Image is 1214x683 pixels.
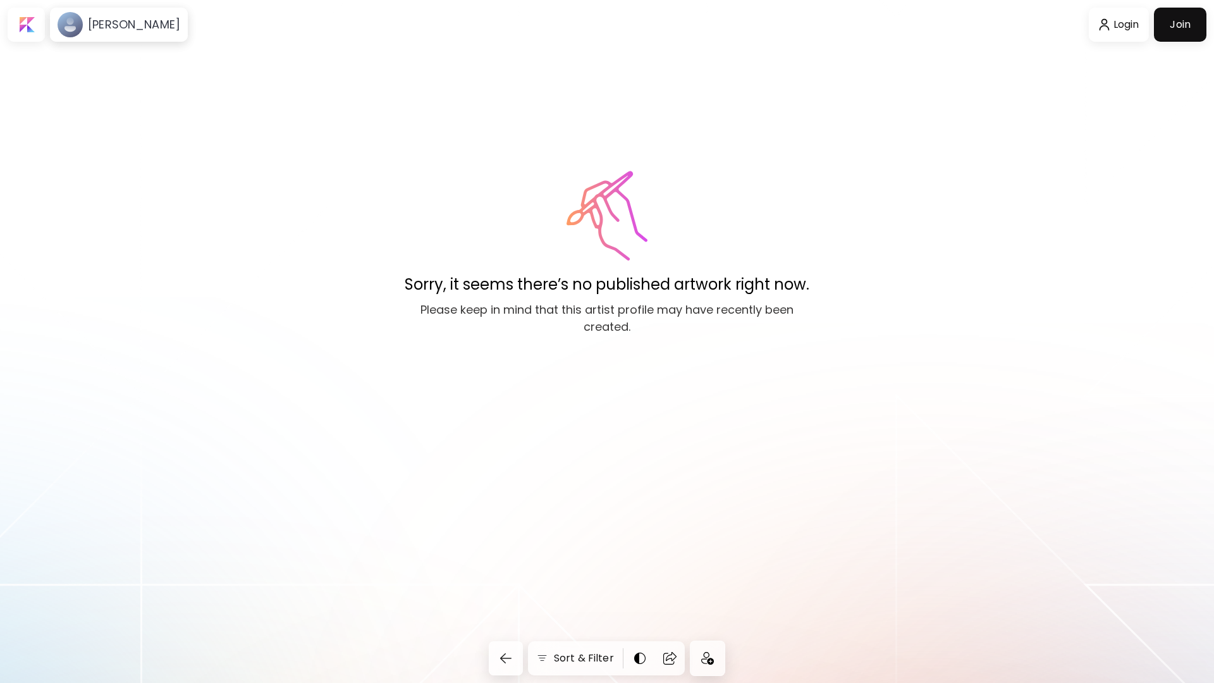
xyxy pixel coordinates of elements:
[498,651,513,666] img: back
[701,652,714,665] img: icon
[405,301,809,335] p: Please keep in mind that this artist profile may have recently been created.
[554,651,614,666] h6: Sort & Filter
[88,17,180,32] h6: [PERSON_NAME]
[489,641,523,675] button: back
[405,273,809,296] p: Sorry, it seems there’s no published artwork right now.
[489,641,528,675] a: back
[1154,8,1206,42] a: Join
